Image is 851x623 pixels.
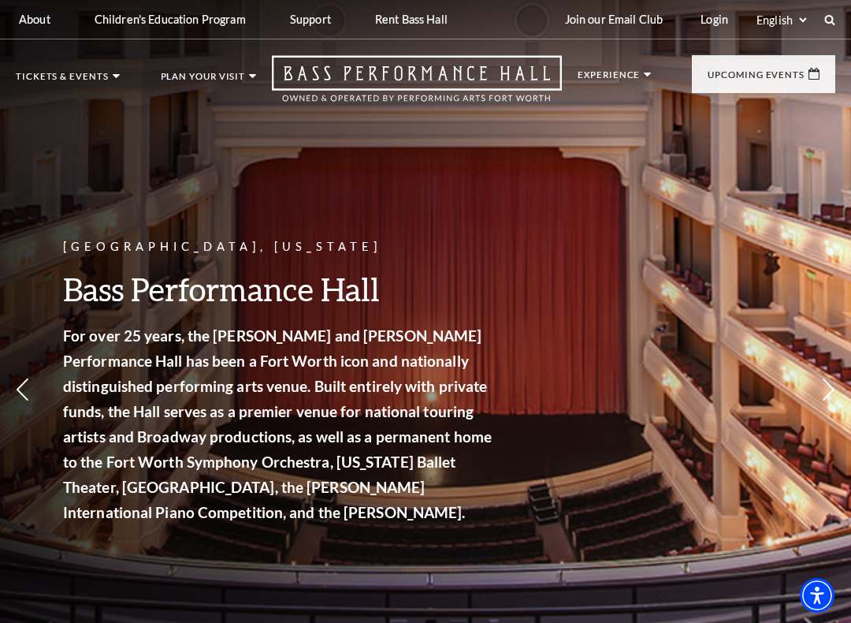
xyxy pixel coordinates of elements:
[290,13,331,26] p: Support
[753,13,809,28] select: Select:
[19,13,50,26] p: About
[63,237,496,257] p: [GEOGRAPHIC_DATA], [US_STATE]
[63,326,492,521] strong: For over 25 years, the [PERSON_NAME] and [PERSON_NAME] Performance Hall has been a Fort Worth ico...
[16,72,109,89] p: Tickets & Events
[708,70,805,88] p: Upcoming Events
[63,269,496,309] h3: Bass Performance Hall
[578,70,640,88] p: Experience
[375,13,448,26] p: Rent Bass Hall
[95,13,246,26] p: Children's Education Program
[161,72,246,89] p: Plan Your Visit
[256,55,578,118] a: Open this option
[800,578,834,613] div: Accessibility Menu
